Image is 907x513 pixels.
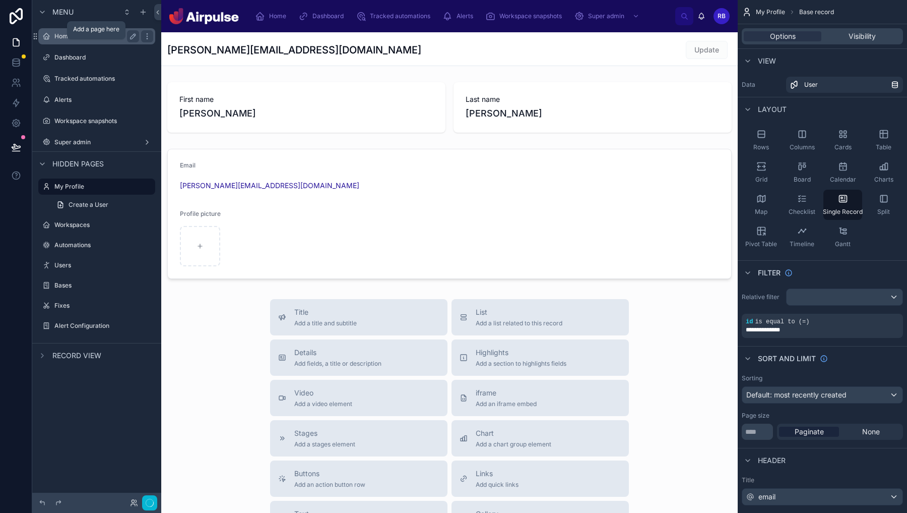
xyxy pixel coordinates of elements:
[73,25,119,35] div: Add a page here
[849,31,876,41] span: Visibility
[571,7,644,25] a: Super admin
[876,143,891,151] span: Table
[758,455,786,466] span: Header
[742,125,781,155] button: Rows
[783,125,821,155] button: Columns
[823,222,862,252] button: Gantt
[834,143,852,151] span: Cards
[795,427,824,437] span: Paginate
[54,261,153,269] label: Users
[38,237,155,253] a: Automations
[38,28,155,44] a: Home
[54,96,153,104] label: Alerts
[54,53,153,62] label: Dashboard
[54,281,153,290] label: Bases
[783,190,821,220] button: Checklist
[38,257,155,273] a: Users
[482,7,569,25] a: Workspace snapshots
[588,12,624,20] span: Super admin
[770,31,796,41] span: Options
[742,476,903,484] label: Title
[38,318,155,334] a: Alert Configuration
[790,240,814,248] span: Timeline
[718,12,726,20] span: RB
[52,351,101,361] span: Record view
[169,8,239,24] img: App logo
[52,7,74,17] span: Menu
[370,12,430,20] span: Tracked automations
[742,488,903,505] button: email
[742,412,769,420] label: Page size
[742,190,781,220] button: Map
[457,12,473,20] span: Alerts
[54,221,153,229] label: Workspaces
[783,222,821,252] button: Timeline
[38,92,155,108] a: Alerts
[830,176,856,184] span: Calendar
[54,241,153,249] label: Automations
[864,125,903,155] button: Table
[799,8,834,16] span: Base record
[874,176,893,184] span: Charts
[755,176,767,184] span: Grid
[69,201,108,209] span: Create a User
[742,222,781,252] button: Pivot Table
[50,197,155,213] a: Create a User
[312,12,344,20] span: Dashboard
[54,302,153,310] label: Fixes
[755,208,767,216] span: Map
[823,157,862,188] button: Calendar
[38,134,155,150] a: Super admin
[835,240,851,248] span: Gantt
[38,298,155,314] a: Fixes
[745,240,777,248] span: Pivot Table
[758,104,787,115] span: Layout
[269,12,286,20] span: Home
[38,71,155,87] a: Tracked automations
[753,143,769,151] span: Rows
[499,12,562,20] span: Workspace snapshots
[823,190,862,220] button: Single Record
[746,318,753,325] span: id
[742,157,781,188] button: Grid
[758,56,776,66] span: View
[742,386,903,404] button: Default: most recently created
[54,117,153,125] label: Workspace snapshots
[252,7,293,25] a: Home
[789,208,815,216] span: Checklist
[247,5,675,27] div: scrollable content
[804,81,818,89] span: User
[38,113,155,129] a: Workspace snapshots
[742,374,762,382] label: Sorting
[54,183,149,191] label: My Profile
[823,125,862,155] button: Cards
[353,7,437,25] a: Tracked automations
[742,81,782,89] label: Data
[756,8,785,16] span: My Profile
[783,157,821,188] button: Board
[755,318,809,325] span: is equal to (=)
[758,492,775,502] span: email
[54,75,153,83] label: Tracked automations
[864,190,903,220] button: Split
[823,208,863,216] span: Single Record
[38,179,155,195] a: My Profile
[38,277,155,294] a: Bases
[794,176,811,184] span: Board
[54,32,135,40] label: Home
[52,159,104,169] span: Hidden pages
[38,217,155,233] a: Workspaces
[786,77,903,93] a: User
[54,138,139,146] label: Super admin
[167,43,421,57] h1: [PERSON_NAME][EMAIL_ADDRESS][DOMAIN_NAME]
[790,143,815,151] span: Columns
[54,322,153,330] label: Alert Configuration
[864,157,903,188] button: Charts
[758,354,816,364] span: Sort And Limit
[742,293,782,301] label: Relative filter
[746,390,847,399] span: Default: most recently created
[439,7,480,25] a: Alerts
[758,268,781,278] span: Filter
[862,427,880,437] span: None
[877,208,890,216] span: Split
